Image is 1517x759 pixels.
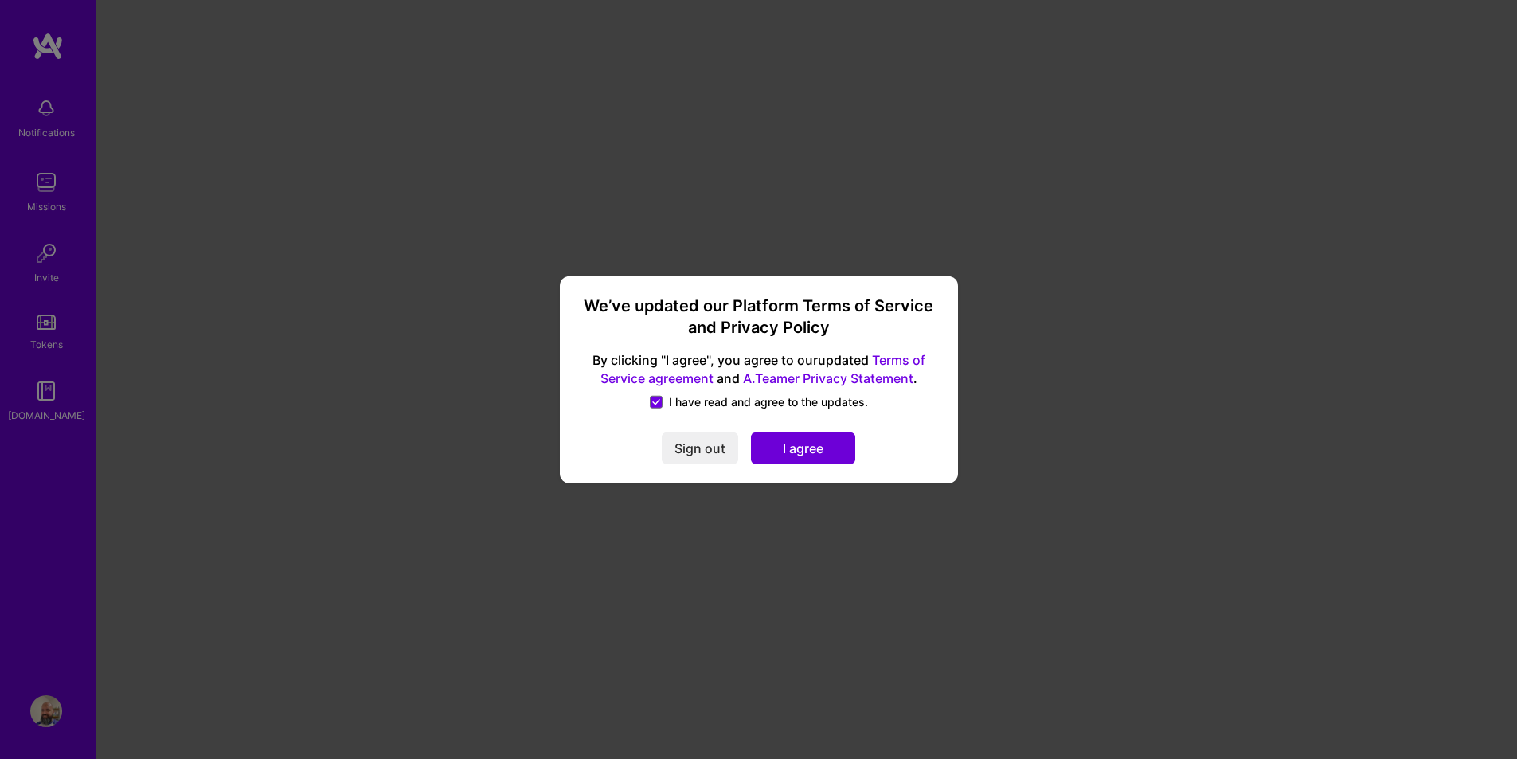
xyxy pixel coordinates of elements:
[751,432,855,464] button: I agree
[579,295,939,338] h3: We’ve updated our Platform Terms of Service and Privacy Policy
[669,394,868,410] span: I have read and agree to the updates.
[579,351,939,388] span: By clicking "I agree", you agree to our updated and .
[662,432,738,464] button: Sign out
[600,352,925,386] a: Terms of Service agreement
[743,370,913,386] a: A.Teamer Privacy Statement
